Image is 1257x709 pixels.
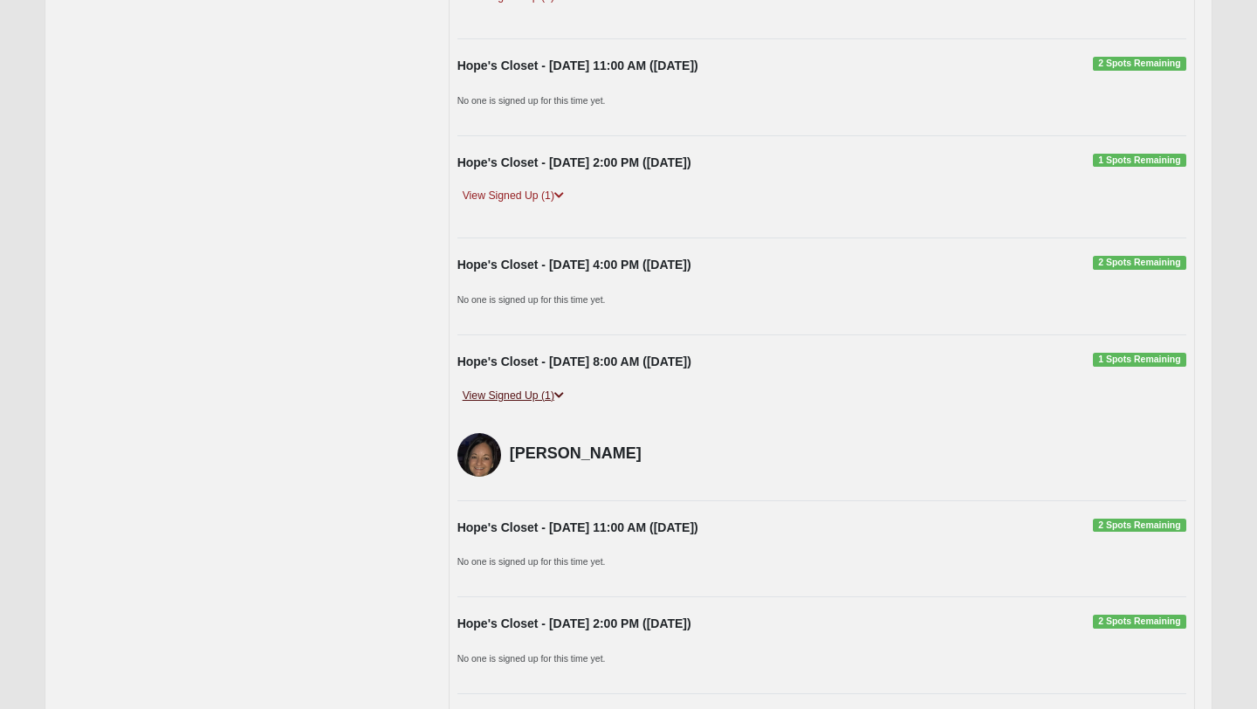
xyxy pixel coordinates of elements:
img: Susan Freund [457,433,501,477]
strong: Hope's Closet - [DATE] 2:00 PM ([DATE]) [457,155,691,169]
a: View Signed Up (1) [457,387,569,405]
small: No one is signed up for this time yet. [457,294,606,305]
small: No one is signed up for this time yet. [457,653,606,664]
a: View Signed Up (1) [457,187,569,205]
span: 2 Spots Remaining [1093,256,1186,270]
span: 2 Spots Remaining [1093,519,1186,533]
span: 1 Spots Remaining [1093,154,1186,168]
strong: Hope's Closet - [DATE] 4:00 PM ([DATE]) [457,258,691,272]
strong: Hope's Closet - [DATE] 11:00 AM ([DATE]) [457,59,698,72]
span: 2 Spots Remaining [1093,57,1186,71]
h4: [PERSON_NAME] [510,444,683,464]
small: No one is signed up for this time yet. [457,95,606,106]
strong: Hope's Closet - [DATE] 2:00 PM ([DATE]) [457,616,691,630]
span: 1 Spots Remaining [1093,353,1186,367]
strong: Hope's Closet - [DATE] 8:00 AM ([DATE]) [457,354,691,368]
span: 2 Spots Remaining [1093,615,1186,629]
strong: Hope's Closet - [DATE] 11:00 AM ([DATE]) [457,520,698,534]
small: No one is signed up for this time yet. [457,556,606,567]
